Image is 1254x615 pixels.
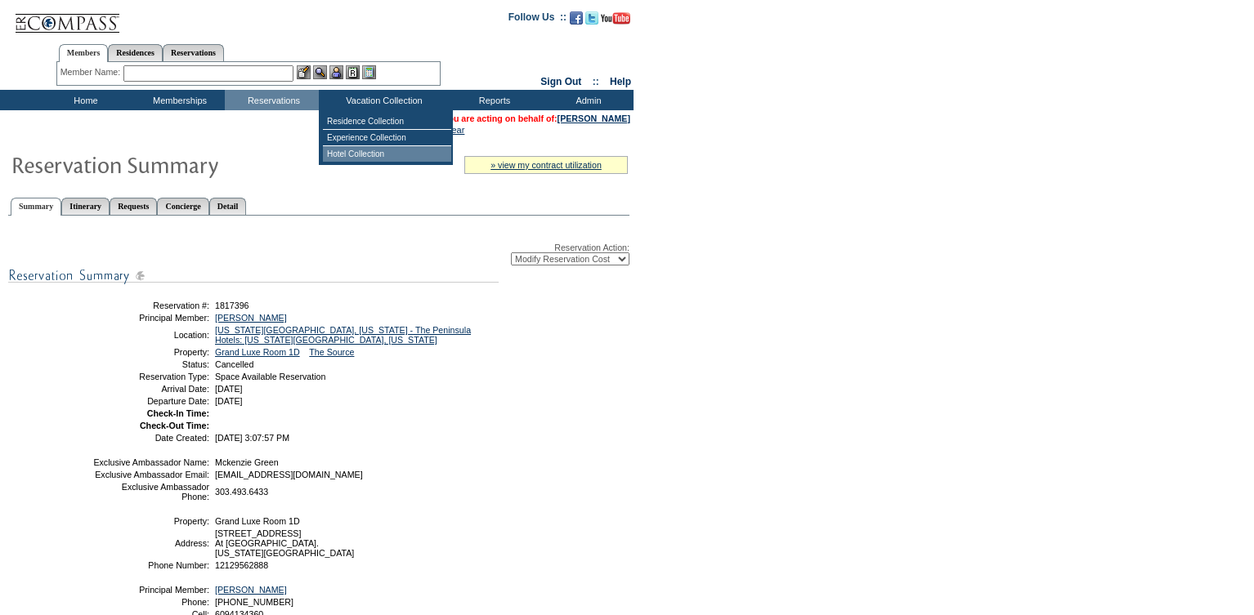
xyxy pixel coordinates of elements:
[215,487,268,497] span: 303.493.6433
[593,76,599,87] span: ::
[131,90,225,110] td: Memberships
[92,325,209,345] td: Location:
[215,347,300,357] a: Grand Luxe Room 1D
[11,198,61,216] a: Summary
[92,457,209,467] td: Exclusive Ambassador Name:
[319,90,446,110] td: Vacation Collection
[215,359,253,369] span: Cancelled
[92,470,209,479] td: Exclusive Ambassador Email:
[313,65,327,79] img: View
[601,12,630,25] img: Subscribe to our YouTube Channel
[443,125,464,135] a: Clear
[215,372,325,381] span: Space Available Reservation
[446,90,540,110] td: Reports
[215,560,268,570] span: 12129562888
[585,11,598,25] img: Follow us on Twitter
[215,396,243,406] span: [DATE]
[297,65,311,79] img: b_edit.gif
[215,313,287,323] a: [PERSON_NAME]
[61,198,110,215] a: Itinerary
[558,114,630,123] a: [PERSON_NAME]
[163,44,224,61] a: Reservations
[215,585,287,595] a: [PERSON_NAME]
[59,44,109,62] a: Members
[309,347,354,357] a: The Source
[215,457,279,467] span: Mckenzie Green
[508,10,567,29] td: Follow Us ::
[8,243,629,265] div: Reservation Action:
[215,516,300,526] span: Grand Luxe Room 1D
[92,396,209,406] td: Departure Date:
[225,90,319,110] td: Reservations
[585,16,598,26] a: Follow us on Twitter
[92,433,209,443] td: Date Created:
[92,597,209,607] td: Phone:
[540,90,634,110] td: Admin
[323,114,451,130] td: Residence Collection
[157,198,208,215] a: Concierge
[610,76,631,87] a: Help
[329,65,343,79] img: Impersonate
[209,198,247,215] a: Detail
[215,528,354,558] span: [STREET_ADDRESS] At [GEOGRAPHIC_DATA]. [US_STATE][GEOGRAPHIC_DATA]
[215,301,249,310] span: 1817396
[60,65,123,79] div: Member Name:
[92,347,209,357] td: Property:
[346,65,360,79] img: Reservations
[92,528,209,558] td: Address:
[92,560,209,570] td: Phone Number:
[92,372,209,381] td: Reservation Type:
[323,130,451,146] td: Experience Collection
[140,421,209,430] strong: Check-Out Time:
[92,384,209,394] td: Arrival Date:
[215,384,243,394] span: [DATE]
[110,198,157,215] a: Requests
[147,408,209,418] strong: Check-In Time:
[215,470,363,479] span: [EMAIL_ADDRESS][DOMAIN_NAME]
[92,585,209,595] td: Principal Member:
[215,597,293,607] span: [PHONE_NUMBER]
[37,90,131,110] td: Home
[108,44,163,61] a: Residences
[215,433,289,443] span: [DATE] 3:07:57 PM
[92,301,209,310] td: Reservation #:
[92,516,209,526] td: Property:
[92,482,209,501] td: Exclusive Ambassador Phone:
[490,160,602,170] a: » view my contract utilization
[570,16,583,26] a: Become our fan on Facebook
[323,146,451,162] td: Hotel Collection
[11,148,338,180] img: Reservaton Summary
[570,11,583,25] img: Become our fan on Facebook
[215,325,471,345] a: [US_STATE][GEOGRAPHIC_DATA], [US_STATE] - The Peninsula Hotels: [US_STATE][GEOGRAPHIC_DATA], [US_...
[540,76,581,87] a: Sign Out
[8,265,499,286] img: subTtlResSummary.gif
[443,114,630,123] span: You are acting on behalf of:
[362,65,376,79] img: b_calculator.gif
[92,359,209,369] td: Status:
[92,313,209,323] td: Principal Member:
[601,16,630,26] a: Subscribe to our YouTube Channel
